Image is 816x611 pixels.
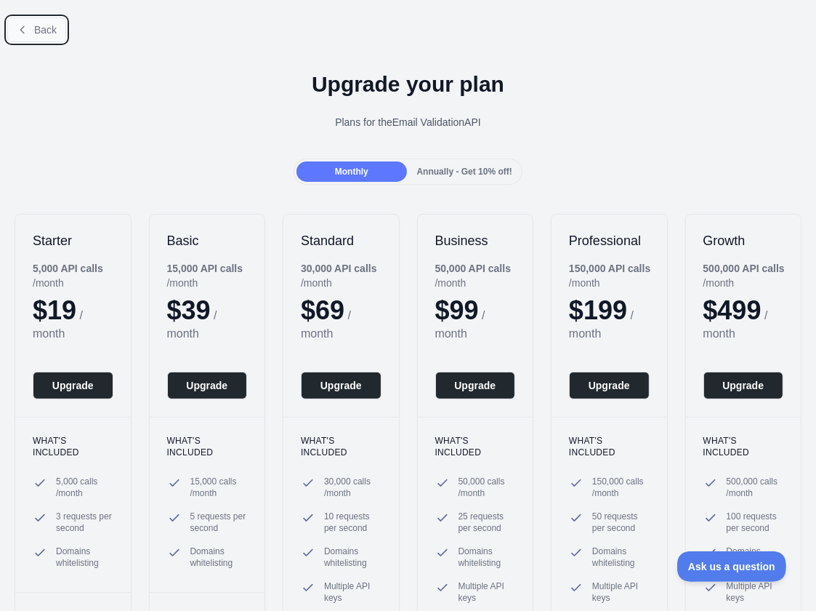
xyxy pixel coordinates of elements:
[677,551,787,582] iframe: Toggle Customer Support
[459,546,516,569] span: Domains whitelisting
[592,546,650,569] span: Domains whitelisting
[190,546,248,569] span: Domains whitelisting
[592,580,650,604] span: Multiple API keys
[727,580,784,604] span: Multiple API keys
[459,580,516,604] span: Multiple API keys
[324,546,381,569] span: Domains whitelisting
[727,546,784,569] span: Domains whitelisting
[56,546,113,569] span: Domains whitelisting
[324,580,381,604] span: Multiple API keys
